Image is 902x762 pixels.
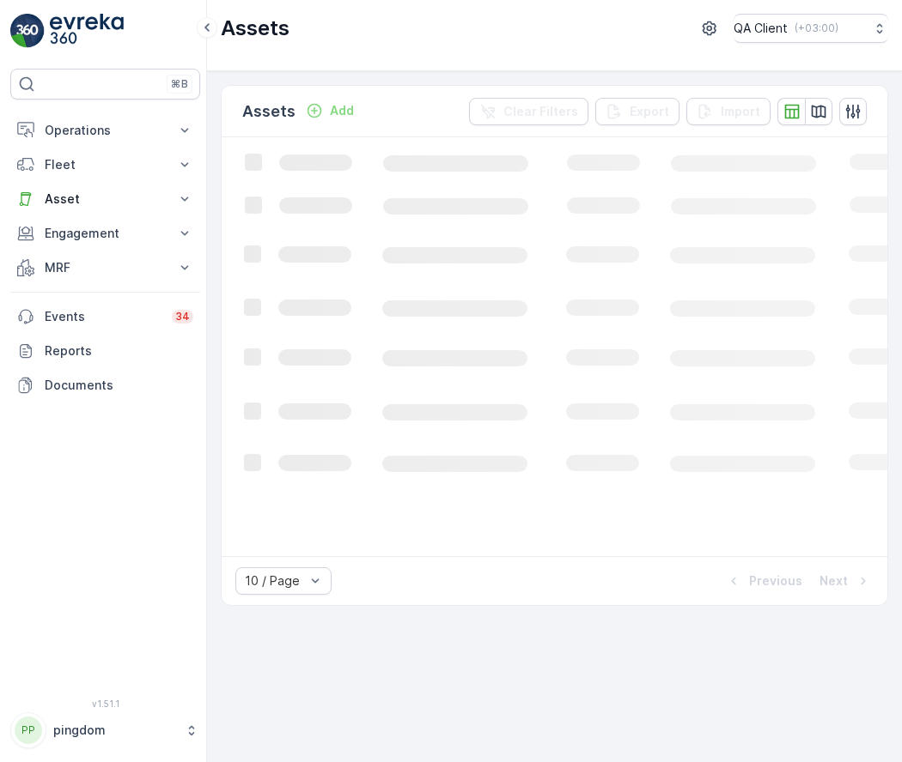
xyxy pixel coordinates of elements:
button: Clear Filters [469,98,588,125]
button: Operations [10,113,200,148]
p: Fleet [45,156,166,173]
p: Clear Filters [503,103,578,120]
p: Previous [749,572,802,590]
button: Next [818,571,874,591]
p: Engagement [45,225,166,242]
div: PP [15,717,42,744]
button: PPpingdom [10,712,200,748]
p: Import [721,103,760,120]
button: Export [595,98,680,125]
p: Events [45,308,162,325]
button: Asset [10,182,200,216]
button: QA Client(+03:00) [734,14,888,43]
a: Documents [10,368,200,402]
img: logo [10,14,45,48]
p: QA Client [734,20,788,37]
p: ⌘B [171,77,188,91]
p: Next [820,572,848,590]
p: Export [630,103,669,120]
p: Documents [45,377,193,394]
button: Engagement [10,216,200,251]
p: Asset [45,190,166,208]
p: Operations [45,122,166,139]
p: Assets [242,100,296,124]
button: Fleet [10,148,200,182]
p: Reports [45,342,193,360]
button: Previous [723,571,804,591]
img: logo_light-DOdMpM7g.png [50,14,124,48]
p: Add [330,102,354,119]
a: Events34 [10,299,200,334]
button: Import [686,98,771,125]
p: 34 [175,310,190,324]
a: Reports [10,334,200,368]
p: MRF [45,259,166,276]
span: v 1.51.1 [10,698,200,709]
p: Assets [221,15,289,42]
p: ( +03:00 ) [795,21,838,35]
p: pingdom [53,722,176,739]
button: Add [299,100,361,121]
button: MRF [10,251,200,285]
